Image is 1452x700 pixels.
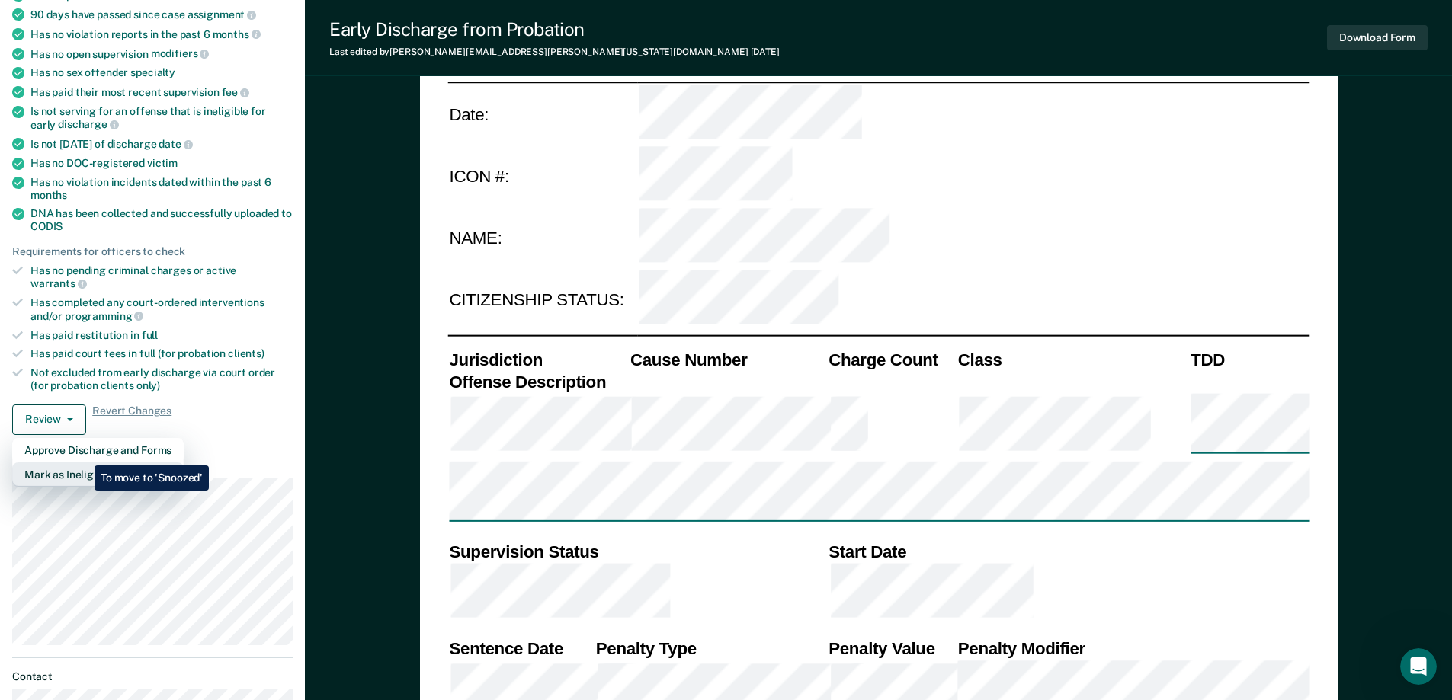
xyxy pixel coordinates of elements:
div: Not excluded from early discharge via court order (for probation clients [30,366,293,392]
th: Supervision Status [447,540,827,562]
td: Date: [447,82,637,145]
span: Revert Changes [92,404,171,435]
div: Last edited by [PERSON_NAME][EMAIL_ADDRESS][PERSON_NAME][US_STATE][DOMAIN_NAME] [329,46,780,57]
th: Penalty Modifier [956,637,1309,659]
div: Has completed any court-ordered interventions and/or [30,296,293,322]
span: assignment [188,8,256,21]
div: Has no sex offender [30,66,293,79]
th: Cause Number [628,348,826,370]
button: Download Form [1327,25,1428,50]
div: DNA has been collected and successfully uploaded to [30,207,293,233]
span: clients) [228,347,264,360]
div: Is not [DATE] of discharge [30,137,293,151]
span: discharge [58,118,119,130]
td: CITIZENSHIP STATUS: [447,270,637,332]
span: months [213,28,261,40]
div: Requirements for officers to check [12,245,293,258]
button: Review [12,404,86,435]
div: 90 days have passed since case [30,8,293,21]
div: Has no violation incidents dated within the past 6 [30,176,293,202]
span: victim [147,157,178,169]
div: Has paid court fees in full (for probation [30,347,293,360]
div: Has paid their most recent supervision [30,85,293,99]
span: CODIS [30,220,63,232]
span: specialty [130,66,175,78]
span: modifiers [151,47,210,59]
span: [DATE] [751,46,780,57]
div: Has paid restitution in [30,329,293,342]
button: Mark as Ineligible [12,462,184,487]
th: TDD [1189,348,1309,370]
button: Approve Discharge and Forms [12,438,184,462]
th: Penalty Type [594,637,826,659]
span: full [142,329,158,341]
span: fee [222,86,249,98]
span: only) [136,379,160,392]
div: Has no DOC-registered [30,157,293,170]
iframe: Intercom live chat [1400,648,1437,685]
div: Is not serving for an offense that is ineligible for early [30,105,293,131]
td: NAME: [447,207,637,270]
dt: Contact [12,670,293,683]
span: date [159,138,192,150]
div: Has no pending criminal charges or active [30,264,293,290]
th: Offense Description [447,370,629,392]
div: Has no open supervision [30,47,293,61]
th: Start Date [827,540,1309,562]
th: Jurisdiction [447,348,629,370]
th: Class [956,348,1188,370]
span: months [30,189,67,201]
td: ICON #: [447,145,637,207]
th: Penalty Value [827,637,957,659]
div: Has no violation reports in the past 6 [30,27,293,41]
th: Sentence Date [447,637,594,659]
div: Early Discharge from Probation [329,18,780,40]
span: programming [65,310,143,322]
span: warrants [30,277,87,289]
th: Charge Count [827,348,957,370]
